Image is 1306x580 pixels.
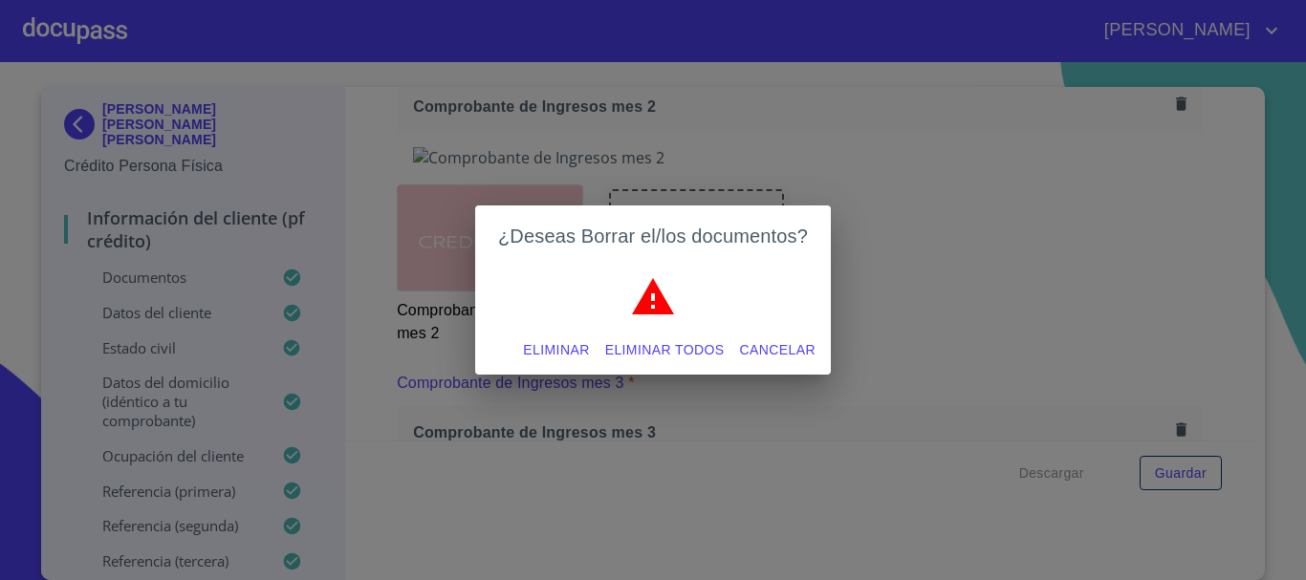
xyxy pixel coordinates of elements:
[515,333,597,368] button: Eliminar
[598,333,732,368] button: Eliminar todos
[732,333,823,368] button: Cancelar
[523,338,589,362] span: Eliminar
[498,221,808,251] h2: ¿Deseas Borrar el/los documentos?
[605,338,725,362] span: Eliminar todos
[740,338,816,362] span: Cancelar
